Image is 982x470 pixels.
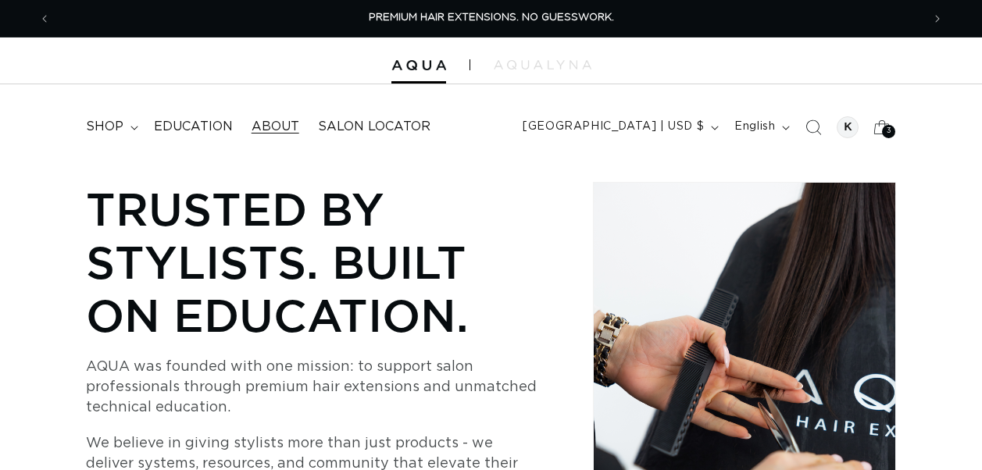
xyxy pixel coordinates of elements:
[77,109,145,144] summary: shop
[86,357,543,418] p: AQUA was founded with one mission: to support salon professionals through premium hair extensions...
[369,12,614,23] span: PREMIUM HAIR EXTENSIONS. NO GUESSWORK.
[734,119,775,135] span: English
[154,119,233,135] span: Education
[523,119,704,135] span: [GEOGRAPHIC_DATA] | USD $
[242,109,309,144] a: About
[309,109,440,144] a: Salon Locator
[27,4,62,34] button: Previous announcement
[318,119,430,135] span: Salon Locator
[86,119,123,135] span: shop
[391,60,446,71] img: Aqua Hair Extensions
[86,182,543,341] p: Trusted by Stylists. Built on Education.
[725,112,796,142] button: English
[252,119,299,135] span: About
[796,110,830,144] summary: Search
[887,125,892,138] span: 3
[920,4,955,34] button: Next announcement
[513,112,725,142] button: [GEOGRAPHIC_DATA] | USD $
[494,60,591,69] img: aqualyna.com
[145,109,242,144] a: Education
